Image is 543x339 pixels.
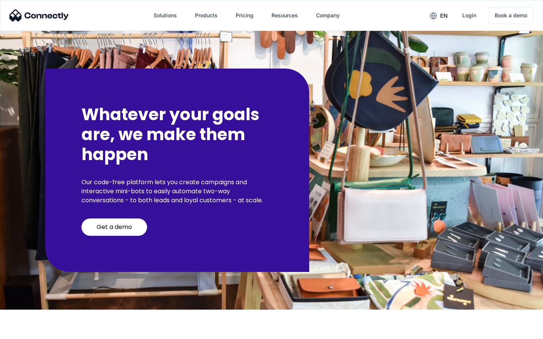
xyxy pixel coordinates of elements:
[456,6,482,24] a: Login
[195,10,218,21] div: Products
[153,10,177,21] div: Solutions
[97,223,132,231] div: Get a demo
[230,6,259,24] a: Pricing
[9,9,69,21] img: Connectly Logo
[81,178,273,205] p: Our code-free platform lets you create campaigns and interactive mini-bots to easily automate two...
[462,10,476,21] div: Login
[236,10,253,21] div: Pricing
[271,10,298,21] div: Resources
[8,326,45,336] aside: Language selected: English
[81,218,147,236] a: Get a demo
[81,105,273,164] h2: Whatever your goals are, we make them happen
[15,326,45,336] ul: Language list
[440,11,448,21] div: en
[316,10,340,21] div: Company
[488,7,534,24] a: Book a demo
